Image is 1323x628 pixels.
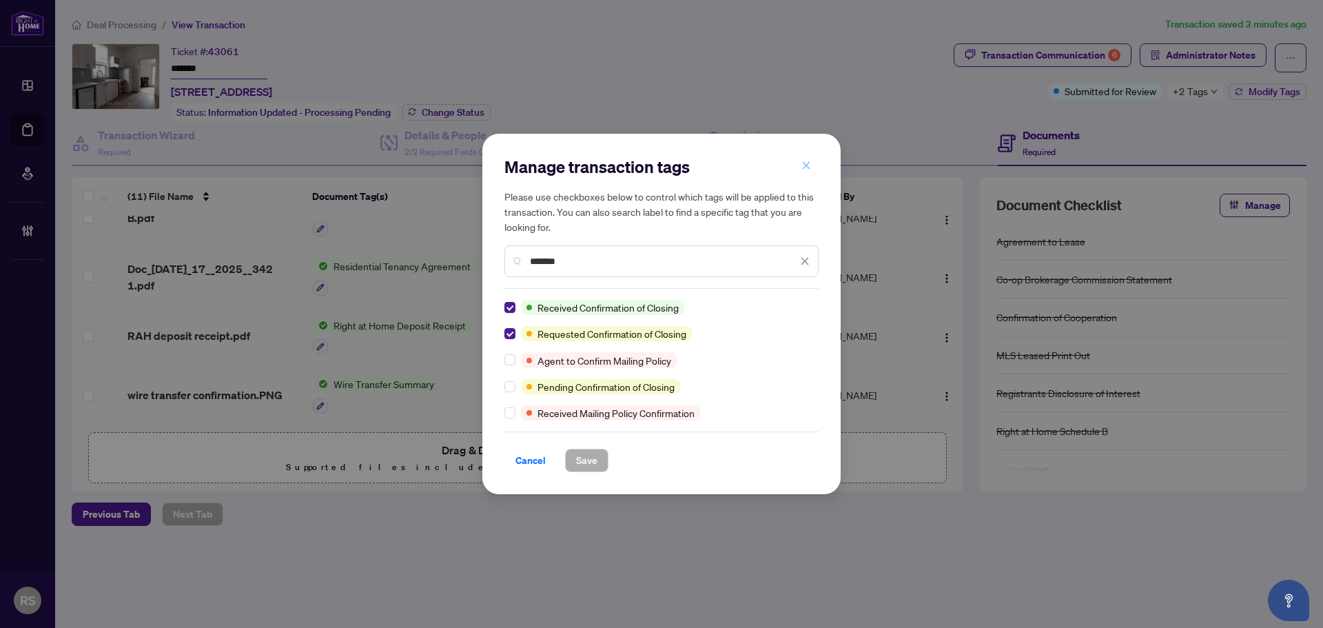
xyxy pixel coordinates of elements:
[1268,580,1309,621] button: Open asap
[504,189,819,234] h5: Please use checkboxes below to control which tags will be applied to this transaction. You can al...
[537,353,671,368] span: Agent to Confirm Mailing Policy
[801,161,811,170] span: close
[504,449,557,472] button: Cancel
[537,405,695,421] span: Received Mailing Policy Confirmation
[537,379,675,394] span: Pending Confirmation of Closing
[565,449,608,472] button: Save
[537,326,686,341] span: Requested Confirmation of Closing
[515,449,546,472] span: Cancel
[537,300,679,315] span: Received Confirmation of Closing
[800,256,810,266] span: close
[504,156,819,178] h2: Manage transaction tags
